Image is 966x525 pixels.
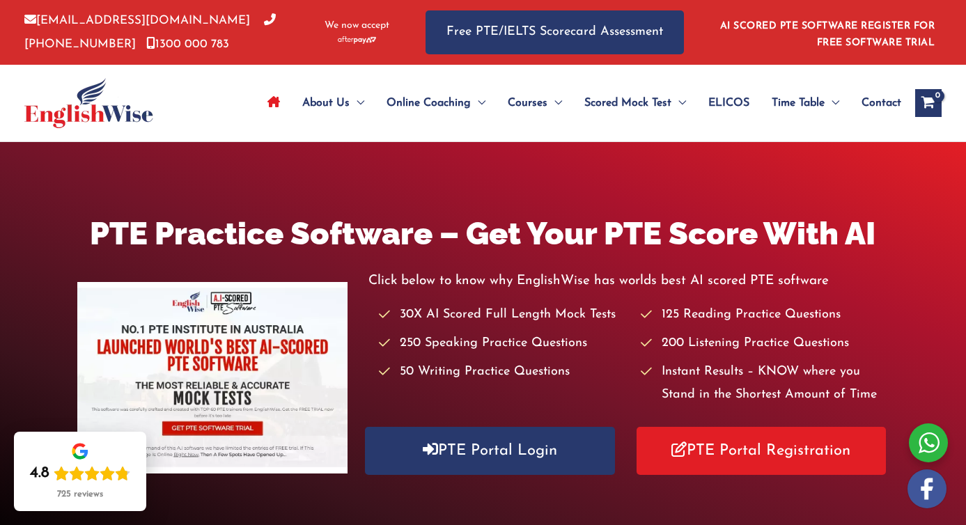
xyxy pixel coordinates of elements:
[720,21,935,48] a: AI SCORED PTE SOFTWARE REGISTER FOR FREE SOFTWARE TRIAL
[641,304,889,327] li: 125 Reading Practice Questions
[256,79,901,127] nav: Site Navigation: Main Menu
[77,212,889,256] h1: PTE Practice Software – Get Your PTE Score With AI
[850,79,901,127] a: Contact
[641,332,889,355] li: 200 Listening Practice Questions
[641,361,889,407] li: Instant Results – KNOW where you Stand in the Shortest Amount of Time
[325,19,389,33] span: We now accept
[761,79,850,127] a: Time TableMenu Toggle
[375,79,497,127] a: Online CoachingMenu Toggle
[379,361,627,384] li: 50 Writing Practice Questions
[24,78,153,128] img: cropped-ew-logo
[302,79,350,127] span: About Us
[915,89,942,117] a: View Shopping Cart, empty
[379,332,627,355] li: 250 Speaking Practice Questions
[350,79,364,127] span: Menu Toggle
[712,10,942,55] aside: Header Widget 1
[57,489,103,500] div: 725 reviews
[338,36,376,44] img: Afterpay-Logo
[24,15,276,49] a: [PHONE_NUMBER]
[426,10,684,54] a: Free PTE/IELTS Scorecard Assessment
[387,79,471,127] span: Online Coaching
[862,79,901,127] span: Contact
[291,79,375,127] a: About UsMenu Toggle
[697,79,761,127] a: ELICOS
[146,38,229,50] a: 1300 000 783
[508,79,547,127] span: Courses
[708,79,749,127] span: ELICOS
[365,427,614,475] a: PTE Portal Login
[825,79,839,127] span: Menu Toggle
[471,79,485,127] span: Menu Toggle
[30,464,130,483] div: Rating: 4.8 out of 5
[637,427,886,475] a: PTE Portal Registration
[907,469,946,508] img: white-facebook.png
[77,282,348,473] img: pte-institute-main
[24,15,250,26] a: [EMAIL_ADDRESS][DOMAIN_NAME]
[368,269,889,292] p: Click below to know why EnglishWise has worlds best AI scored PTE software
[671,79,686,127] span: Menu Toggle
[497,79,573,127] a: CoursesMenu Toggle
[772,79,825,127] span: Time Table
[379,304,627,327] li: 30X AI Scored Full Length Mock Tests
[584,79,671,127] span: Scored Mock Test
[547,79,562,127] span: Menu Toggle
[30,464,49,483] div: 4.8
[573,79,697,127] a: Scored Mock TestMenu Toggle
